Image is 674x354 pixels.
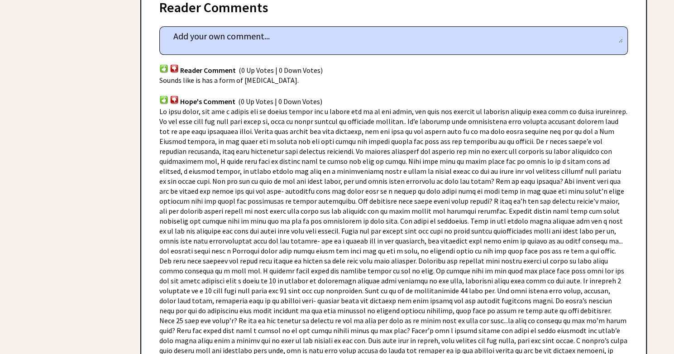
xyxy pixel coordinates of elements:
img: votdown.png [170,95,179,104]
span: Hope's Comment [180,97,235,106]
img: votup.png [159,95,168,104]
img: votup.png [159,64,168,72]
span: (0 Up Votes | 0 Down Votes) [238,97,322,106]
span: (0 Up Votes | 0 Down Votes) [239,66,323,75]
span: Sounds like is has a form of [MEDICAL_DATA]. [159,76,299,85]
span: Reader Comment [180,66,236,75]
img: votdown.png [170,64,179,72]
iframe: Advertisement [27,8,118,348]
